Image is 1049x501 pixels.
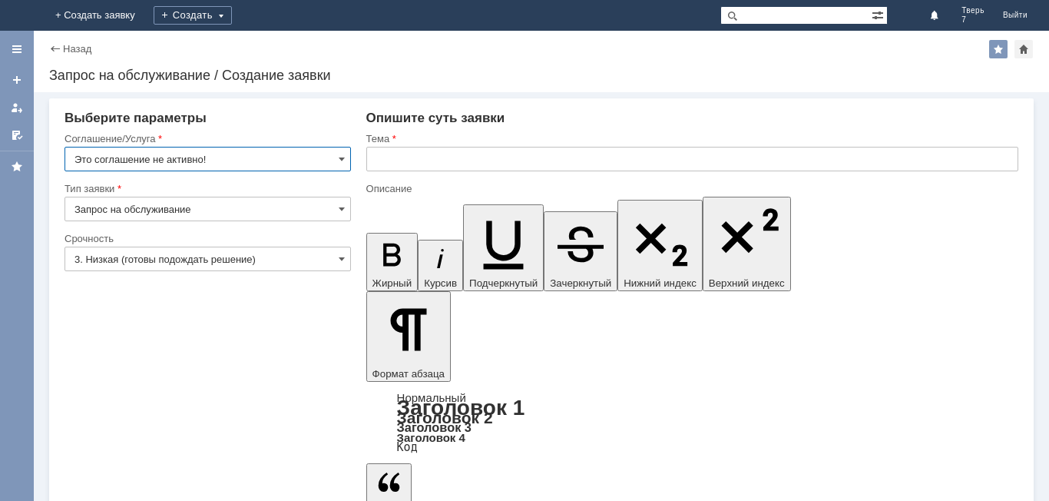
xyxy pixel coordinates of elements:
span: Опишите суть заявки [366,111,505,125]
span: Формат абзаца [372,368,445,380]
button: Зачеркнутый [544,211,617,291]
div: Тип заявки [65,184,348,194]
button: Подчеркнутый [463,204,544,291]
button: Формат абзаца [366,291,451,382]
div: Формат абзаца [366,393,1018,453]
button: Жирный [366,233,419,291]
button: Нижний индекс [617,200,703,291]
a: Заголовок 4 [397,431,465,444]
a: Мои заявки [5,95,29,120]
div: Срочность [65,234,348,244]
a: Заголовок 2 [397,409,493,426]
span: Расширенный поиск [872,7,887,22]
div: Тема [366,134,1015,144]
button: Курсив [418,240,463,291]
span: Выберите параметры [65,111,207,125]
a: Заголовок 1 [397,396,525,420]
span: Жирный [372,277,412,289]
span: Зачеркнутый [550,277,611,289]
span: Верхний индекс [709,277,785,289]
a: Мои согласования [5,123,29,148]
div: Добавить в избранное [989,40,1008,58]
a: Код [397,440,418,454]
a: Нормальный [397,391,466,404]
div: Соглашение/Услуга [65,134,348,144]
span: Подчеркнутый [469,277,538,289]
span: Тверь [961,6,984,15]
div: Сделать домашней страницей [1014,40,1033,58]
span: Нижний индекс [624,277,697,289]
a: Создать заявку [5,68,29,92]
div: Описание [366,184,1015,194]
span: Курсив [424,277,457,289]
a: Назад [63,43,91,55]
a: Заголовок 3 [397,420,472,434]
div: Запрос на обслуживание / Создание заявки [49,68,1034,83]
button: Верхний индекс [703,197,791,291]
span: 7 [961,15,984,25]
div: Создать [154,6,232,25]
